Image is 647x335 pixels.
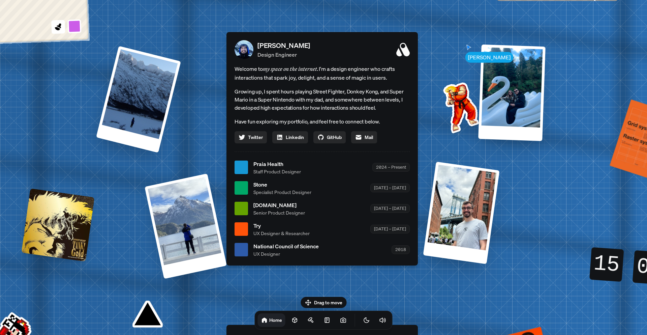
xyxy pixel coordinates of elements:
[360,313,373,327] button: Toggle Theme
[257,51,310,59] p: Design Engineer
[253,201,305,209] span: [DOMAIN_NAME]
[426,72,494,140] img: Profile example
[235,131,267,143] a: Twitter
[272,131,308,143] a: Linkedin
[263,65,319,72] em: my space on the internet.
[253,222,310,230] span: Try
[370,204,410,213] div: [DATE] – [DATE]
[286,134,304,141] span: Linkedin
[253,189,311,196] span: Specialist Product Designer
[235,40,253,59] img: Profile Picture
[235,64,410,82] span: Welcome to I'm a design engineer who crafts interactions that spark joy, delight, and a sense of ...
[235,117,410,126] p: Have fun exploring my portfolio, and feel free to connect below.
[327,134,342,141] span: GitHub
[370,225,410,233] div: [DATE] – [DATE]
[248,134,263,141] span: Twitter
[351,131,377,143] a: Mail
[253,250,319,257] span: UX Designer
[253,230,310,237] span: UX Designer & Researcher
[253,168,301,175] span: Staff Product Designer
[253,242,319,250] span: National Council of Science
[253,160,301,168] span: Praia Health
[235,87,410,112] p: Growing up, I spent hours playing Street Fighter, Donkey Kong, and Super Mario in a Super Nintend...
[253,209,305,216] span: Senior Product Designer
[253,180,311,189] span: Stone
[376,313,390,327] button: Toggle Audio
[392,245,410,254] div: 2018
[370,184,410,192] div: [DATE] – [DATE]
[269,317,282,323] h1: Home
[372,163,410,171] div: 2024 – Present
[258,313,285,327] a: Home
[313,131,346,143] a: GitHub
[257,40,310,51] p: [PERSON_NAME]
[365,134,373,141] span: Mail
